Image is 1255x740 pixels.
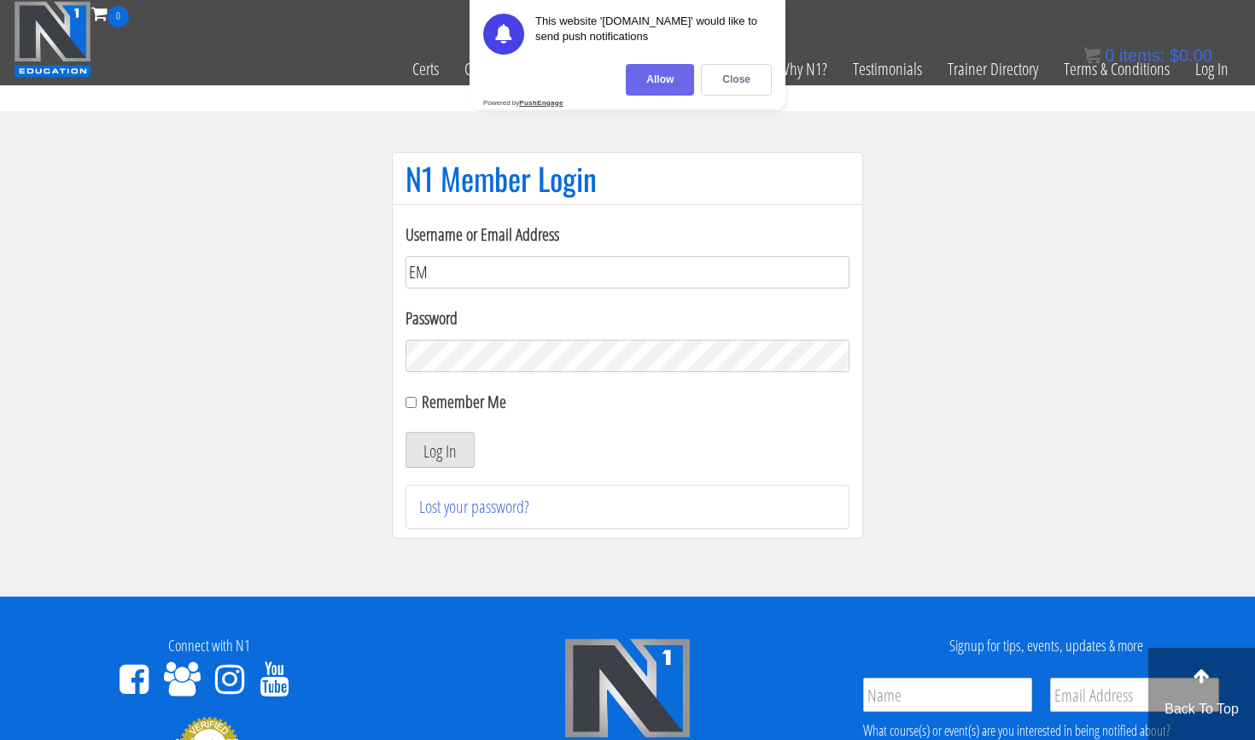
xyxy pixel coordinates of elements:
a: Log In [1182,27,1241,111]
a: Certs [400,27,452,111]
h4: Connect with N1 [13,638,406,655]
div: Powered by [483,99,563,107]
span: 0 [1105,46,1114,65]
a: Trainer Directory [935,27,1051,111]
span: $ [1170,46,1179,65]
a: Lost your password? [419,495,529,518]
h4: Signup for tips, events, updates & more [849,638,1242,655]
a: Terms & Conditions [1051,27,1182,111]
img: n1-education [14,1,91,78]
label: Password [406,306,849,331]
a: 0 items: $0.00 [1083,46,1212,65]
input: Name [863,678,1032,712]
span: items: [1119,46,1165,65]
a: Testimonials [840,27,935,111]
label: Username or Email Address [406,222,849,248]
span: 0 [108,6,129,27]
label: Remember Me [422,390,506,413]
p: Back To Top [1148,699,1255,720]
bdi: 0.00 [1170,46,1212,65]
div: This website '[DOMAIN_NAME]' would like to send push notifications [535,14,772,55]
button: Log In [406,432,475,468]
div: Close [701,64,772,96]
a: 0 [91,2,129,25]
img: icon11.png [1083,47,1100,64]
input: Email Address [1050,678,1219,712]
h1: N1 Member Login [406,161,849,195]
div: Allow [626,64,694,96]
a: Why N1? [765,27,840,111]
a: Course List [452,27,536,111]
strong: PushEngage [519,99,563,107]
